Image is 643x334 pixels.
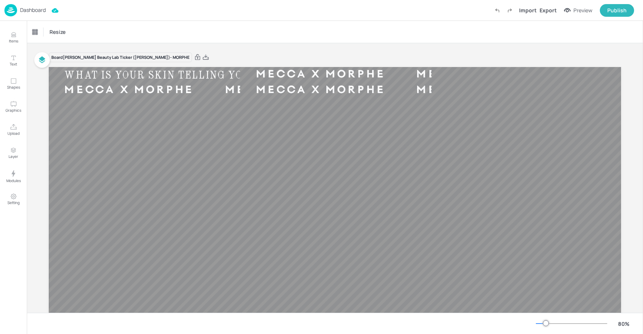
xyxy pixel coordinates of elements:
div: MECCA X MORPHE [49,83,209,98]
div: MECCA X MORPHE [240,83,401,98]
button: Publish [600,4,634,17]
label: Redo (Ctrl + Y) [503,4,516,17]
span: Resize [48,28,67,36]
div: MECCA X MORPHE [401,68,562,82]
p: Dashboard [20,7,46,13]
div: MECCA X MORPHE [401,83,562,98]
label: Undo (Ctrl + Z) [491,4,503,17]
div: Import [519,6,537,14]
div: Preview [573,6,592,15]
div: 80 % [615,320,633,328]
div: MECCA X MORPHE [240,68,401,82]
div: WHAT IS YOUR SKIN TELLING YOU? [49,68,271,82]
div: Export [540,6,557,14]
div: Publish [607,6,627,15]
button: Preview [560,5,597,16]
div: MECCA X MORPHE [209,83,370,98]
div: Board [PERSON_NAME] Beauty Lab Ticker ([PERSON_NAME])- MORPHE [49,53,192,63]
img: logo-86c26b7e.jpg [4,4,17,16]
